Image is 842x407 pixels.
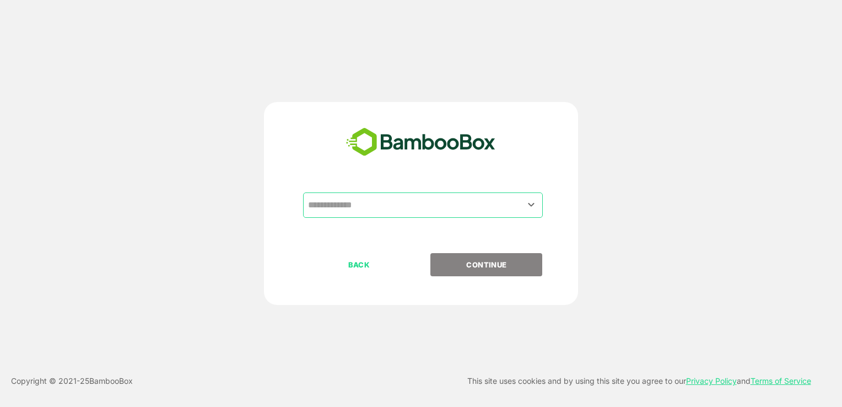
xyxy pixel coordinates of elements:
img: bamboobox [340,124,501,160]
button: CONTINUE [430,253,542,276]
button: Open [524,197,539,212]
a: Privacy Policy [686,376,737,385]
p: BACK [304,259,414,271]
p: This site uses cookies and by using this site you agree to our and [467,374,811,388]
button: BACK [303,253,415,276]
a: Terms of Service [751,376,811,385]
p: CONTINUE [431,259,542,271]
p: Copyright © 2021- 25 BambooBox [11,374,133,388]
